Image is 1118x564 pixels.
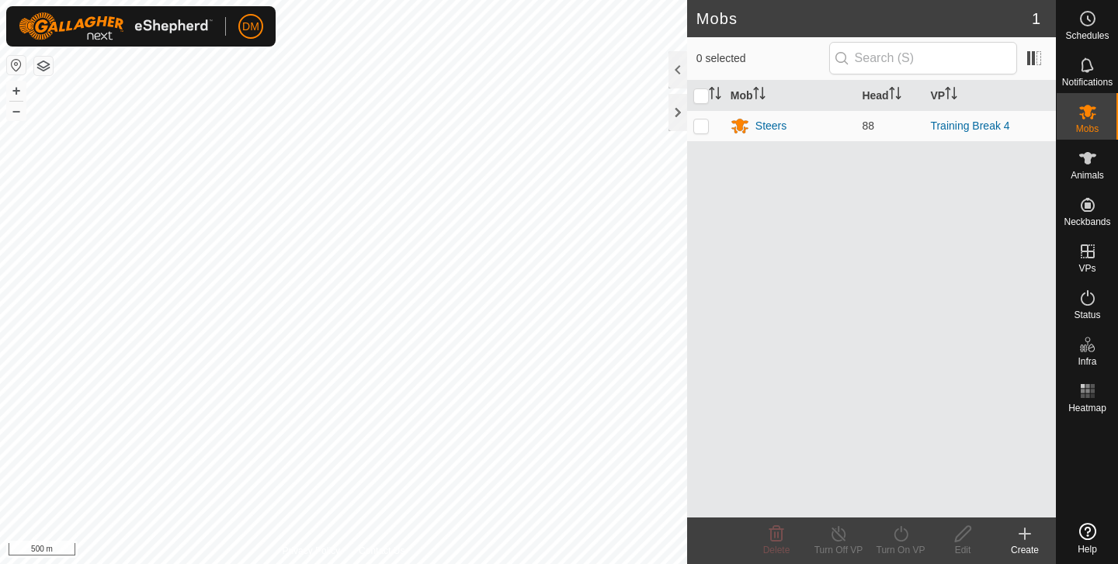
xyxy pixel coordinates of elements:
span: Help [1078,545,1097,554]
span: Animals [1071,171,1104,180]
th: VP [924,81,1056,111]
span: 88 [862,119,874,132]
span: Mobs [1076,124,1099,133]
span: Notifications [1062,78,1113,87]
p-sorticon: Activate to sort [709,89,721,102]
img: Gallagher Logo [19,12,213,40]
th: Mob [724,81,856,111]
div: Turn Off VP [807,543,870,557]
button: – [7,102,26,120]
button: + [7,81,26,100]
span: Status [1074,310,1100,320]
p-sorticon: Activate to sort [753,89,766,102]
a: Help [1057,517,1118,560]
a: Privacy Policy [282,544,340,558]
span: Infra [1078,357,1096,366]
p-sorticon: Activate to sort [945,89,957,102]
span: Delete [763,545,790,555]
span: Heatmap [1068,403,1106,413]
span: DM [242,19,259,35]
h2: Mobs [696,9,1032,28]
div: Create [994,543,1056,557]
span: Schedules [1065,31,1109,40]
span: Neckbands [1064,217,1110,227]
th: Head [856,81,924,111]
div: Steers [755,118,786,134]
a: Contact Us [359,544,404,558]
button: Reset Map [7,56,26,74]
span: 1 [1032,7,1040,30]
a: Training Break 4 [930,119,1009,132]
button: Map Layers [34,57,53,75]
p-sorticon: Activate to sort [889,89,901,102]
div: Edit [932,543,994,557]
input: Search (S) [829,42,1017,74]
div: Turn On VP [870,543,932,557]
span: VPs [1078,264,1095,273]
span: 0 selected [696,50,829,67]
